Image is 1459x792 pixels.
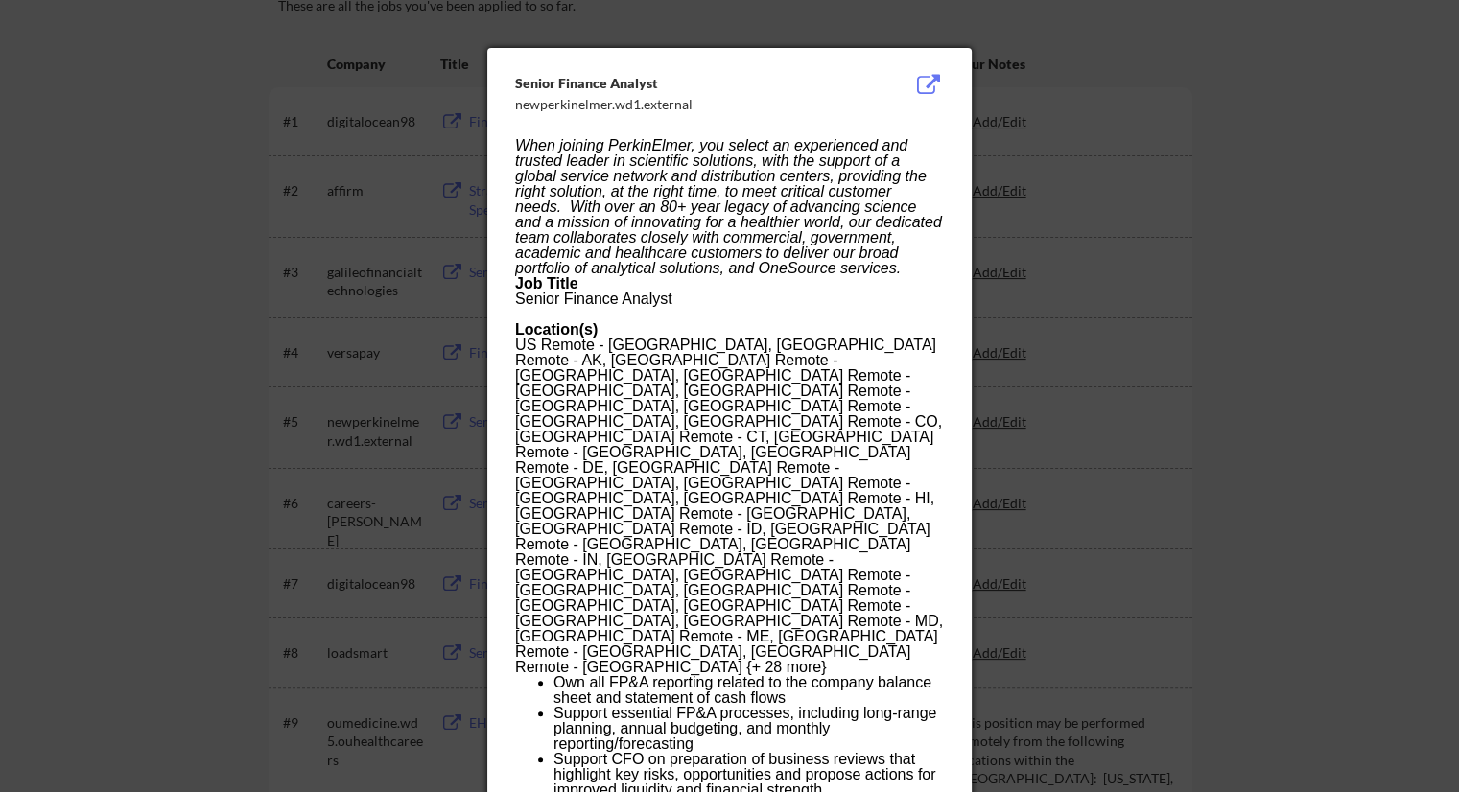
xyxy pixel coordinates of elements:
[515,275,578,291] b: Job Title
[553,675,943,706] li: Own all FP&A reporting related to the company balance sheet and statement of cash flows
[515,95,847,114] div: newperkinelmer.wd1.external
[515,74,847,93] div: Senior Finance Analyst
[553,706,943,752] li: Support essential FP&A processes, including long-range planning, annual budgeting, and monthly re...
[515,321,598,338] b: Location(s)
[515,137,942,276] i: When joining PerkinElmer, you select an experienced and trusted leader in scientific solutions, w...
